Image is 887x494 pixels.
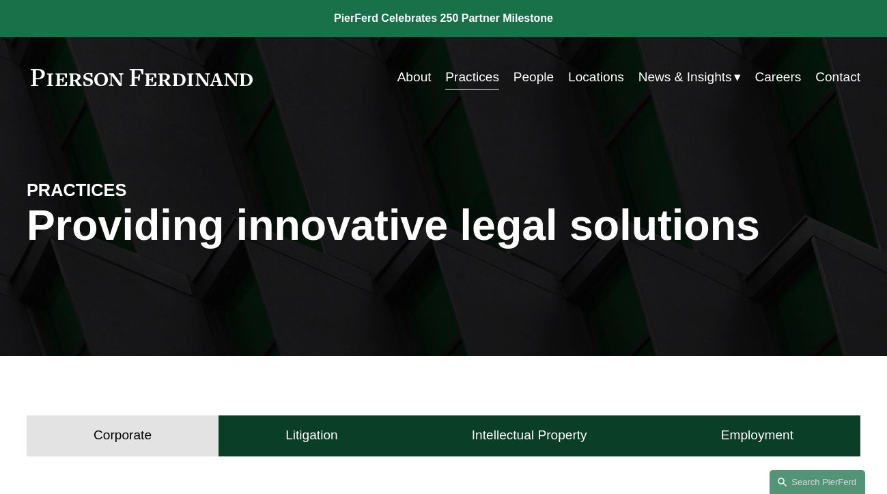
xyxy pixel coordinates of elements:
[445,64,499,90] a: Practices
[568,64,624,90] a: Locations
[27,201,860,250] h1: Providing innovative legal solutions
[638,64,741,90] a: folder dropdown
[397,64,432,90] a: About
[285,427,338,443] h4: Litigation
[513,64,554,90] a: People
[770,470,865,494] a: Search this site
[27,179,235,201] h4: PRACTICES
[638,66,732,89] span: News & Insights
[815,64,860,90] a: Contact
[721,427,793,443] h4: Employment
[755,64,801,90] a: Careers
[94,427,152,443] h4: Corporate
[472,427,587,443] h4: Intellectual Property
